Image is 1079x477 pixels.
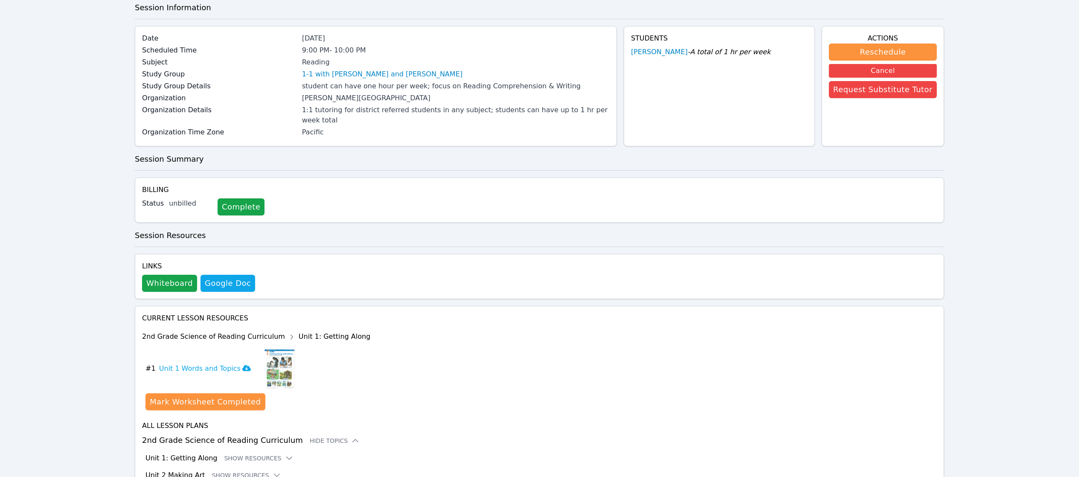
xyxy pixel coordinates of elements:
[142,261,255,271] h4: Links
[142,93,297,103] label: Organization
[142,434,937,446] h3: 2nd Grade Science of Reading Curriculum
[145,347,258,390] button: #1Unit 1 Words and Topics
[142,69,297,79] label: Study Group
[142,185,937,195] h4: Billing
[169,198,211,209] div: unbilled
[302,105,610,125] div: 1:1 tutoring for district referred students in any subject; students can have up to 1 hr per week...
[201,275,255,292] a: Google Doc
[159,364,251,374] h3: Unit 1 Words and Topics
[150,396,261,408] div: Mark Worksheet Completed
[631,33,808,44] h4: Students
[631,47,688,57] a: [PERSON_NAME]
[218,198,265,215] a: Complete
[302,45,610,55] div: 9:00 PM - 10:00 PM
[310,436,360,445] button: Hide Topics
[145,393,265,410] button: Mark Worksheet Completed
[302,33,610,44] div: [DATE]
[265,347,295,390] img: Unit 1 Words and Topics
[302,127,610,137] div: Pacific
[145,364,156,374] span: # 1
[829,44,937,61] button: Reschedule
[302,69,462,79] a: 1-1 with [PERSON_NAME] and [PERSON_NAME]
[142,45,297,55] label: Scheduled Time
[688,48,771,56] span: - A total of 1 hr per week
[142,33,297,44] label: Date
[145,453,217,463] h3: Unit 1: Getting Along
[135,230,944,241] h3: Session Resources
[142,330,370,344] div: 2nd Grade Science of Reading Curriculum Unit 1: Getting Along
[142,421,937,431] h4: All Lesson Plans
[142,275,197,292] button: Whiteboard
[302,57,610,67] div: Reading
[302,81,610,91] div: student can have one hour per week; focus on Reading Comprehension & Writing
[829,64,937,78] button: Cancel
[302,93,610,103] div: [PERSON_NAME][GEOGRAPHIC_DATA]
[829,81,937,98] button: Request Substitute Tutor
[142,105,297,115] label: Organization Details
[829,33,937,44] h4: Actions
[135,2,944,14] h3: Session Information
[224,454,294,462] button: Show Resources
[142,81,297,91] label: Study Group Details
[142,313,937,323] h4: Current Lesson Resources
[142,57,297,67] label: Subject
[142,198,164,209] label: Status
[135,153,944,165] h3: Session Summary
[142,127,297,137] label: Organization Time Zone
